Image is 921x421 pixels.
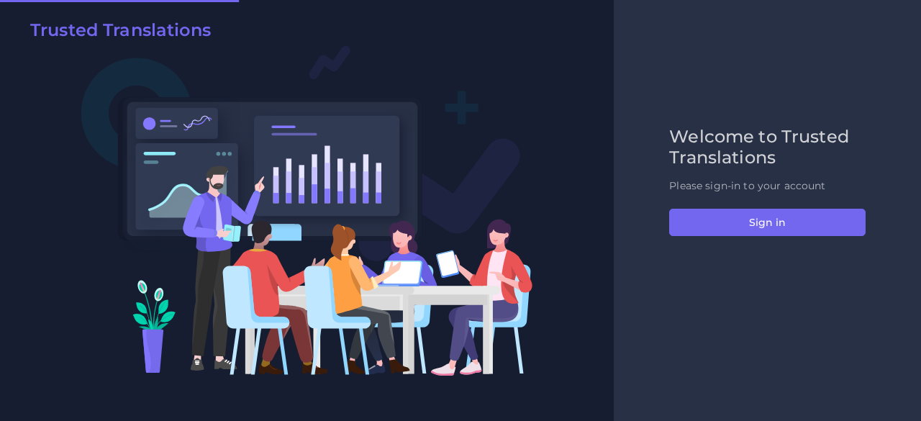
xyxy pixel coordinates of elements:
img: Login V2 [81,45,533,376]
h2: Welcome to Trusted Translations [669,127,866,168]
h2: Trusted Translations [30,20,211,41]
button: Sign in [669,209,866,236]
a: Trusted Translations [20,20,211,46]
p: Please sign-in to your account [669,178,866,194]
